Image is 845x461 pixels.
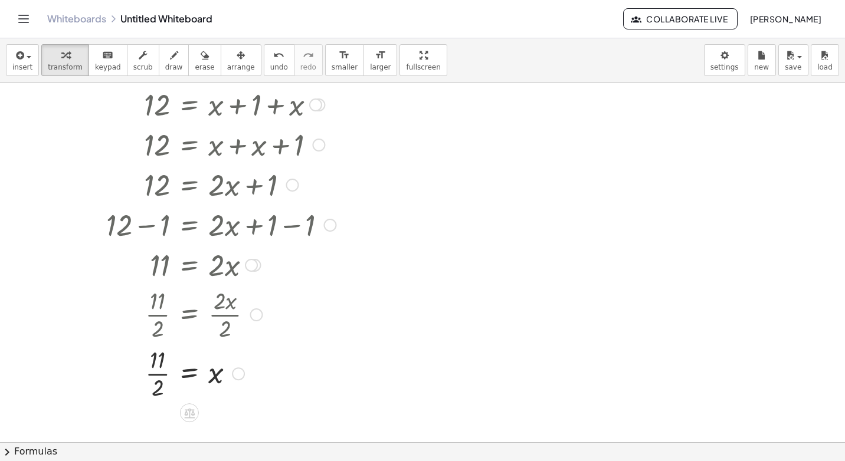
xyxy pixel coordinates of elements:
[159,44,189,76] button: draw
[749,14,821,24] span: [PERSON_NAME]
[399,44,447,76] button: fullscreen
[89,44,127,76] button: keyboardkeypad
[325,44,364,76] button: format_sizesmaller
[406,63,440,71] span: fullscreen
[264,44,294,76] button: undoundo
[811,44,839,76] button: load
[41,44,89,76] button: transform
[704,44,745,76] button: settings
[270,63,288,71] span: undo
[294,44,323,76] button: redoredo
[14,9,33,28] button: Toggle navigation
[188,44,221,76] button: erase
[165,63,183,71] span: draw
[300,63,316,71] span: redo
[221,44,261,76] button: arrange
[47,13,106,25] a: Whiteboards
[95,63,121,71] span: keypad
[778,44,808,76] button: save
[102,48,113,62] i: keyboard
[375,48,386,62] i: format_size
[363,44,397,76] button: format_sizelarger
[748,44,776,76] button: new
[227,63,255,71] span: arrange
[339,48,350,62] i: format_size
[195,63,214,71] span: erase
[180,403,199,422] div: Apply the same math to both sides of the equation
[740,8,831,29] button: [PERSON_NAME]
[623,8,738,29] button: Collaborate Live
[6,44,39,76] button: insert
[303,48,314,62] i: redo
[370,63,391,71] span: larger
[817,63,833,71] span: load
[273,48,284,62] i: undo
[785,63,801,71] span: save
[12,63,32,71] span: insert
[332,63,358,71] span: smaller
[754,63,769,71] span: new
[48,63,83,71] span: transform
[710,63,739,71] span: settings
[127,44,159,76] button: scrub
[133,63,153,71] span: scrub
[633,14,728,24] span: Collaborate Live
